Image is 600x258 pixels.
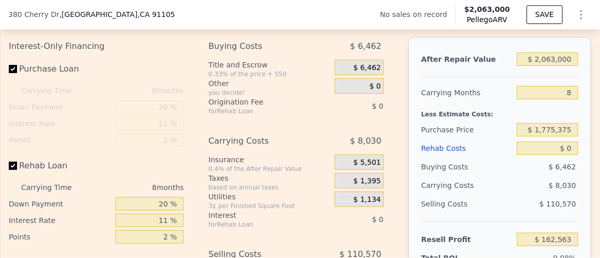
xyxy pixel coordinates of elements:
[208,97,311,107] div: Origination Fee
[571,4,592,25] button: Show Options
[208,202,331,210] div: 3¢ per Finished Square Foot
[208,37,311,56] div: Buying Costs
[138,10,175,19] span: , CA 91105
[9,157,111,175] label: Rehab Loan
[208,192,331,202] div: Utilities
[208,132,311,150] div: Carrying Costs
[421,230,513,249] div: Resell Profit
[421,102,578,121] div: Less Estimate Costs:
[9,65,17,73] input: Purchase Loan
[350,37,382,56] span: $ 6,462
[421,195,513,213] div: Selling Costs
[421,176,479,195] div: Carrying Costs
[9,162,17,170] input: Rehab Loan
[208,107,311,115] div: for Rehab Loan
[208,60,331,70] div: Title and Escrow
[380,9,456,20] div: No sales on record
[421,158,513,176] div: Buying Costs
[21,82,80,99] div: Carrying Time
[9,115,111,132] div: Interest Rate
[208,154,331,165] div: Insurance
[464,14,510,25] span: Pellego ARV
[421,50,513,68] div: After Repair Value
[208,183,331,192] div: based on annual taxes
[9,212,111,229] div: Interest Rate
[208,89,331,97] div: you decide!
[353,195,381,204] span: $ 1,134
[208,173,331,183] div: Taxes
[369,82,381,91] span: $ 0
[421,83,513,102] div: Carrying Months
[9,99,111,115] div: Down Payment
[9,229,111,245] div: Points
[208,165,331,173] div: 0.4% of the After Repair Value
[527,5,563,24] button: SAVE
[208,70,331,78] div: 0.33% of the price + 550
[21,179,80,196] div: Carrying Time
[85,82,184,99] div: 8 months
[464,5,510,13] span: $2,063,000
[208,220,311,229] div: for Rehab Loan
[353,158,381,167] span: $ 5,501
[9,132,111,148] div: Points
[350,132,382,150] span: $ 8,030
[9,60,111,78] label: Purchase Loan
[540,200,576,208] span: $ 110,570
[59,9,175,20] span: , [GEOGRAPHIC_DATA]
[353,63,381,73] span: $ 6,462
[85,179,184,196] div: 8 months
[372,215,383,223] span: $ 0
[353,177,381,186] span: $ 1,395
[9,196,111,212] div: Down Payment
[9,37,184,56] div: Interest-Only Financing
[421,139,513,158] div: Rehab Costs
[549,163,576,171] span: $ 6,462
[421,121,513,139] div: Purchase Price
[8,9,59,20] span: 380 Cherry Dr
[208,210,311,220] div: Interest
[372,102,383,110] span: $ 0
[208,78,331,89] div: Other
[549,181,576,190] span: $ 8,030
